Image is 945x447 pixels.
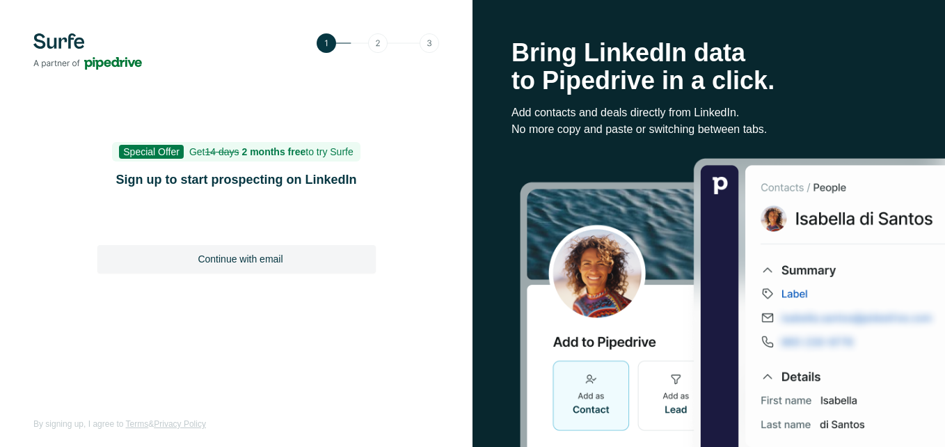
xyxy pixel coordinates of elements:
a: Terms [126,419,149,429]
h1: Bring LinkedIn data to Pipedrive in a click. [511,39,906,95]
img: Surfe Stock Photo - Selling good vibes [520,157,945,447]
s: 14 days [205,146,239,157]
span: Get to try Surfe [189,146,354,157]
span: By signing up, I agree to [33,419,123,429]
span: Special Offer [119,145,184,159]
iframe: Caixa de diálogo "Fazer login com o Google" [659,14,931,156]
p: Add contacts and deals directly from LinkedIn. [511,104,906,121]
img: Step 1 [317,33,439,53]
a: Privacy Policy [154,419,206,429]
p: No more copy and paste or switching between tabs. [511,121,906,138]
span: & [148,419,154,429]
iframe: Botão "Fazer login com o Google" [90,207,383,238]
b: 2 months free [241,146,305,157]
img: Surfe's logo [33,33,142,70]
span: Continue with email [198,252,283,266]
h1: Sign up to start prospecting on LinkedIn [97,170,376,189]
